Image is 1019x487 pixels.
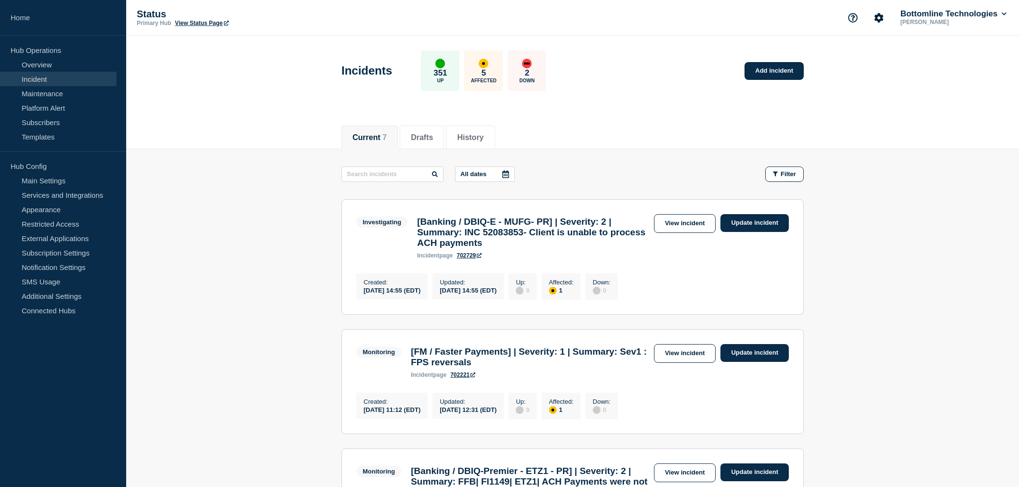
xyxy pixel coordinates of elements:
p: Up [437,78,444,83]
button: Filter [765,167,804,182]
div: disabled [593,406,601,414]
p: All dates [460,170,486,178]
p: Created : [364,398,420,405]
div: affected [549,287,557,295]
span: Monitoring [356,466,401,477]
button: Support [843,8,863,28]
a: View incident [654,463,716,482]
span: Investigating [356,217,407,228]
span: Monitoring [356,346,401,358]
p: Up : [516,279,529,286]
div: 0 [593,405,611,414]
div: 0 [516,405,529,414]
button: Bottomline Technologies [899,9,1008,19]
div: [DATE] 14:55 (EDT) [440,286,496,294]
div: [DATE] 11:12 (EDT) [364,405,420,413]
button: Account settings [869,8,889,28]
p: Created : [364,279,420,286]
span: 7 [382,133,387,141]
p: [PERSON_NAME] [899,19,999,26]
a: Update incident [720,214,789,232]
p: Status [137,9,329,20]
h1: Incidents [341,64,392,77]
button: Drafts [411,133,433,142]
a: View incident [654,344,716,363]
p: Primary Hub [137,20,171,26]
a: Update incident [720,344,789,362]
p: 5 [482,68,486,78]
div: disabled [516,287,523,295]
div: [DATE] 14:55 (EDT) [364,286,420,294]
div: [DATE] 12:31 (EDT) [440,405,496,413]
a: View Status Page [175,20,228,26]
div: affected [479,59,488,68]
a: 702221 [450,372,475,378]
p: Affected [471,78,496,83]
button: Current 7 [353,133,387,142]
h3: [Banking / DBIQ-E - MUFG- PR] | Severity: 2 | Summary: INC 52083853- Client is unable to process ... [417,217,649,248]
div: 1 [549,286,574,295]
p: page [411,372,446,378]
input: Search incidents [341,167,444,182]
div: disabled [593,287,601,295]
span: incident [417,252,439,259]
button: All dates [455,167,515,182]
span: Filter [781,170,796,178]
div: 0 [593,286,611,295]
div: disabled [516,406,523,414]
p: Updated : [440,398,496,405]
button: History [457,133,483,142]
p: Updated : [440,279,496,286]
div: affected [549,406,557,414]
div: 0 [516,286,529,295]
a: 702729 [457,252,482,259]
p: Affected : [549,279,574,286]
div: 1 [549,405,574,414]
div: up [435,59,445,68]
p: 351 [433,68,447,78]
p: Down : [593,398,611,405]
a: Add incident [745,62,804,80]
a: Update incident [720,463,789,481]
div: down [522,59,532,68]
h3: [FM / Faster Payments] | Severity: 1 | Summary: Sev1 : FPS reversals [411,346,649,368]
p: Down [520,78,535,83]
a: View incident [654,214,716,233]
span: incident [411,372,433,378]
p: 2 [525,68,529,78]
p: Affected : [549,398,574,405]
p: page [417,252,453,259]
p: Down : [593,279,611,286]
p: Up : [516,398,529,405]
